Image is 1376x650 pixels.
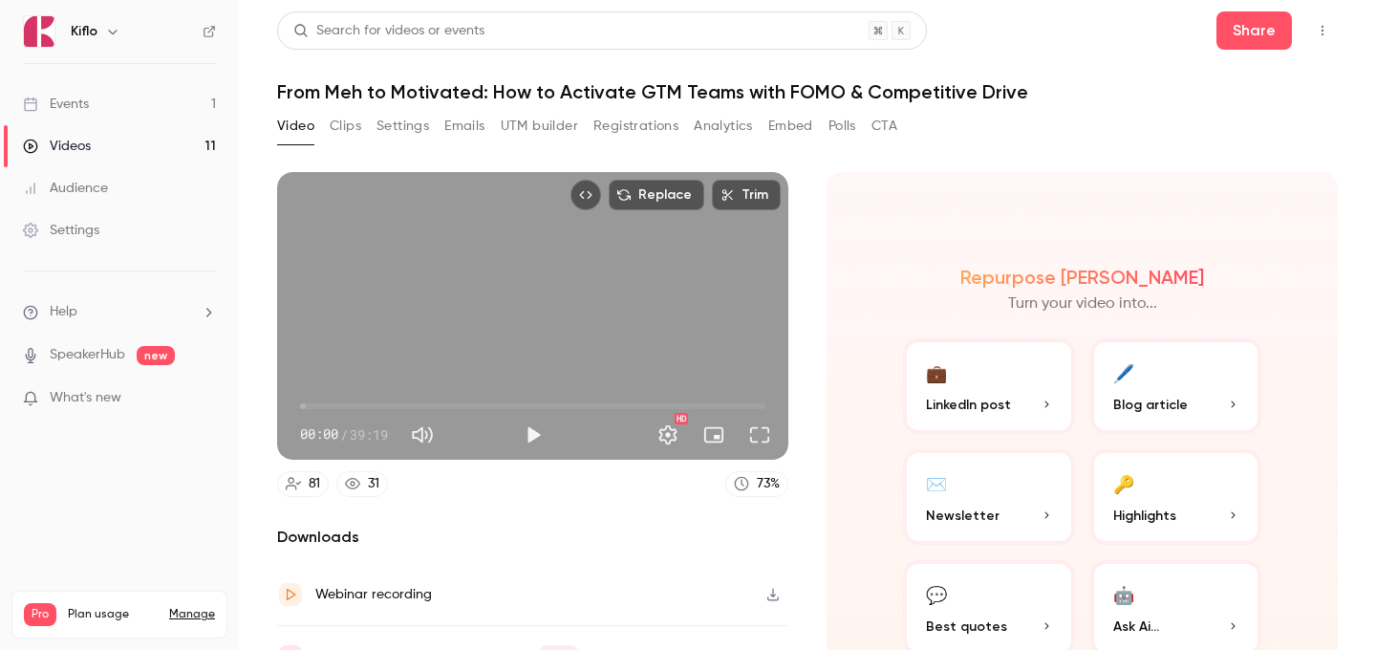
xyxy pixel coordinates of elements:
[828,111,856,141] button: Polls
[23,179,108,198] div: Audience
[741,416,779,454] button: Full screen
[277,471,329,497] a: 81
[1113,357,1134,387] div: 🖊️
[675,413,688,424] div: HD
[71,22,97,41] h6: Kiflo
[871,111,897,141] button: CTA
[926,395,1011,415] span: LinkedIn post
[757,474,780,494] div: 73 %
[23,95,89,114] div: Events
[24,16,54,47] img: Kiflo
[23,137,91,156] div: Videos
[444,111,484,141] button: Emails
[350,424,388,444] span: 39:19
[368,474,379,494] div: 31
[514,416,552,454] button: Play
[570,180,601,210] button: Embed video
[376,111,429,141] button: Settings
[169,607,215,622] a: Manage
[926,579,947,609] div: 💬
[1113,617,1159,637] span: Ask Ai...
[68,607,158,622] span: Plan usage
[768,111,813,141] button: Embed
[1090,338,1262,434] button: 🖊️Blog article
[293,21,484,41] div: Search for videos or events
[593,111,678,141] button: Registrations
[23,221,99,240] div: Settings
[277,111,314,141] button: Video
[309,474,320,494] div: 81
[725,471,788,497] a: 73%
[336,471,388,497] a: 31
[903,338,1075,434] button: 💼LinkedIn post
[694,111,753,141] button: Analytics
[1008,292,1157,315] p: Turn your video into...
[960,266,1204,289] h2: Repurpose [PERSON_NAME]
[649,416,687,454] button: Settings
[137,346,175,365] span: new
[926,357,947,387] div: 💼
[340,424,348,444] span: /
[330,111,361,141] button: Clips
[300,424,338,444] span: 00:00
[277,526,788,549] h2: Downloads
[1307,15,1338,46] button: Top Bar Actions
[50,345,125,365] a: SpeakerHub
[277,80,1338,103] h1: From Meh to Motivated: How to Activate GTM Teams with FOMO & Competitive Drive
[1113,468,1134,498] div: 🔑
[23,302,216,322] li: help-dropdown-opener
[1113,506,1176,526] span: Highlights
[926,468,947,498] div: ✉️
[315,583,432,606] div: Webinar recording
[501,111,578,141] button: UTM builder
[50,302,77,322] span: Help
[24,603,56,626] span: Pro
[1090,449,1262,545] button: 🔑Highlights
[695,416,733,454] button: Turn on miniplayer
[609,180,704,210] button: Replace
[1113,395,1188,415] span: Blog article
[926,506,1000,526] span: Newsletter
[903,449,1075,545] button: ✉️Newsletter
[50,388,121,408] span: What's new
[1113,579,1134,609] div: 🤖
[1216,11,1292,50] button: Share
[403,416,441,454] button: Mute
[712,180,781,210] button: Trim
[300,424,388,444] div: 00:00
[193,390,216,407] iframe: Noticeable Trigger
[926,617,1007,637] span: Best quotes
